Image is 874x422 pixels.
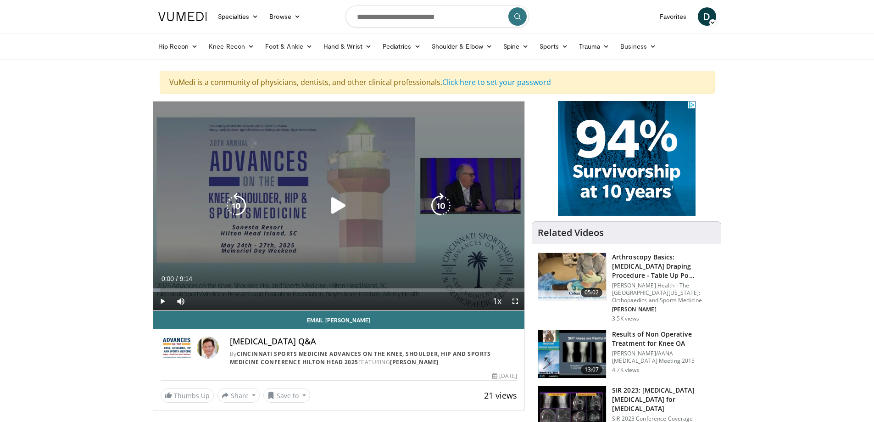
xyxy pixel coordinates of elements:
[197,337,219,359] img: Avatar
[153,37,204,56] a: Hip Recon
[538,253,606,301] img: 713490ac-eeae-4ba4-8710-dce86352a06e.150x105_q85_crop-smart_upscale.jpg
[498,37,534,56] a: Spine
[345,6,529,28] input: Search topics, interventions
[153,101,525,311] video-js: Video Player
[176,275,178,282] span: /
[153,288,525,292] div: Progress Bar
[538,253,715,322] a: 05:02 Arthroscopy Basics: [MEDICAL_DATA] Draping Procedure - Table Up Po… [PERSON_NAME] Health - ...
[180,275,192,282] span: 9:14
[263,388,310,403] button: Save to
[612,306,715,313] p: [PERSON_NAME]
[484,390,517,401] span: 21 views
[612,253,715,280] h3: Arthroscopy Basics: [MEDICAL_DATA] Draping Procedure - Table Up Po…
[161,337,193,359] img: Cincinnati Sports Medicine Advances on the Knee, Shoulder, Hip and Sports Medicine Conference Hil...
[153,311,525,329] a: Email [PERSON_NAME]
[230,337,518,347] h4: [MEDICAL_DATA] Q&A
[538,330,715,378] a: 13:07 Results of Non Operative Treatment for Knee OA [PERSON_NAME]/AANA [MEDICAL_DATA] Meeting 20...
[573,37,615,56] a: Trauma
[615,37,662,56] a: Business
[488,292,506,310] button: Playback Rate
[492,372,517,380] div: [DATE]
[581,365,603,374] span: 13:07
[264,7,306,26] a: Browse
[203,37,260,56] a: Knee Recon
[506,292,524,310] button: Fullscreen
[390,358,439,366] a: [PERSON_NAME]
[612,350,715,365] p: [PERSON_NAME]/AANA [MEDICAL_DATA] Meeting 2015
[161,275,174,282] span: 0:00
[318,37,377,56] a: Hand & Wrist
[538,330,606,378] img: bb58deea-40c6-4edf-af6d-3d23c3b4cd87.150x105_q85_crop-smart_upscale.jpg
[212,7,264,26] a: Specialties
[160,71,715,94] div: VuMedi is a community of physicians, dentists, and other clinical professionals.
[612,386,715,413] h3: SIR 2023: [MEDICAL_DATA] [MEDICAL_DATA] for [MEDICAL_DATA]
[534,37,573,56] a: Sports
[230,350,518,366] div: By FEATURING
[581,288,603,297] span: 05:02
[161,388,214,403] a: Thumbs Up
[612,330,715,348] h3: Results of Non Operative Treatment for Knee OA
[612,315,639,322] p: 3.5K views
[558,101,696,216] iframe: Advertisement
[654,7,692,26] a: Favorites
[230,350,491,366] a: Cincinnati Sports Medicine Advances on the Knee, Shoulder, Hip and Sports Medicine Conference Hil...
[442,77,551,87] a: Click here to set your password
[260,37,318,56] a: Foot & Ankle
[426,37,498,56] a: Shoulder & Elbow
[158,12,207,21] img: VuMedi Logo
[698,7,716,26] a: D
[538,227,604,238] h4: Related Videos
[172,292,190,310] button: Mute
[217,388,260,403] button: Share
[377,37,426,56] a: Pediatrics
[612,366,639,374] p: 4.7K views
[612,282,715,304] p: [PERSON_NAME] Health - The [GEOGRAPHIC_DATA][US_STATE]: Orthopaedics and Sports Medicine
[153,292,172,310] button: Play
